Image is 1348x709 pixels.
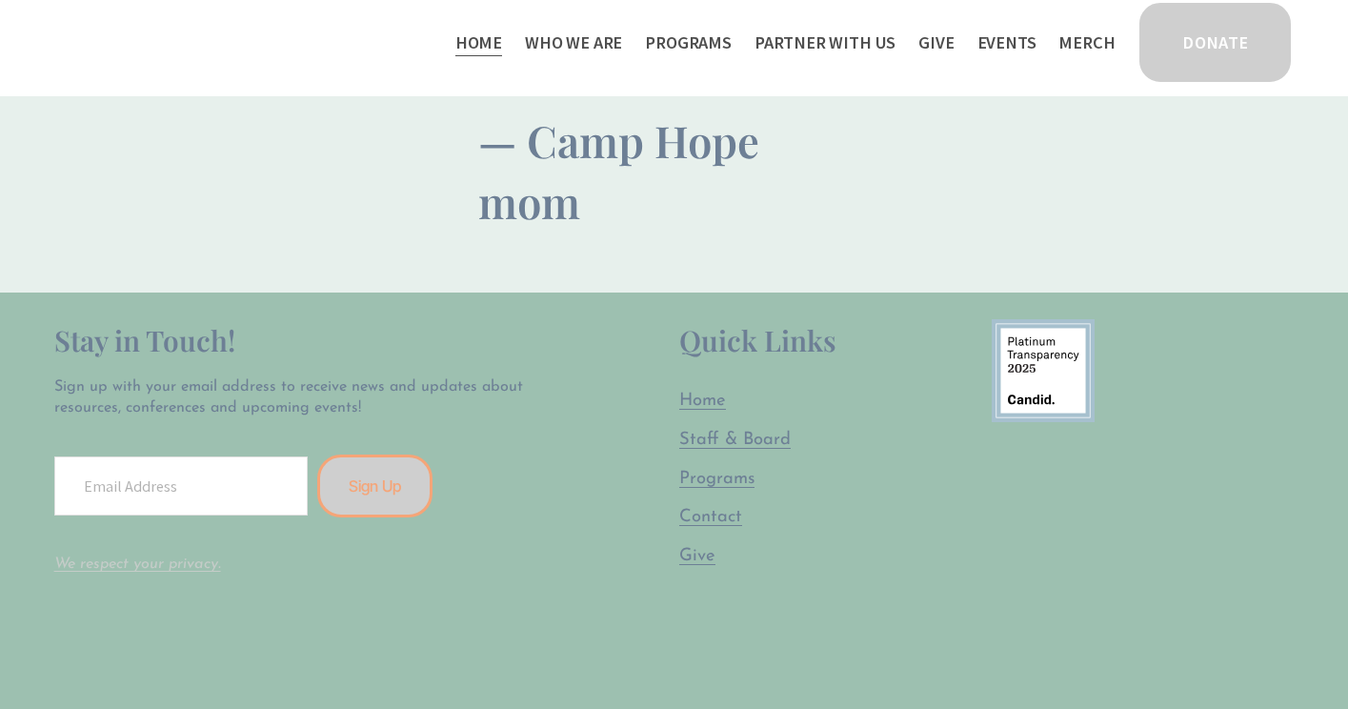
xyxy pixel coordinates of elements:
a: Home [679,389,726,414]
button: Sign Up [317,455,433,517]
span: Quick Links [679,321,836,358]
a: We respect your privacy. [54,557,221,572]
span: Who We Are [525,29,622,56]
input: Email Address [54,456,308,516]
a: Give [918,27,954,58]
a: Merch [1058,27,1115,58]
span: Contact [679,508,742,526]
span: — Camp Hope mom [478,111,770,229]
a: Contact [679,505,742,530]
a: folder dropdown [525,27,622,58]
span: Home [679,392,726,410]
a: Give [679,544,715,569]
span: Give [679,547,715,565]
span: Partner With Us [754,29,895,56]
span: Programs [645,29,732,56]
h2: Stay in Touch! [54,319,565,362]
span: Sign Up [349,476,401,496]
a: folder dropdown [754,27,895,58]
a: Events [977,27,1036,58]
a: Staff & Board [679,428,791,453]
span: Staff & Board [679,431,791,449]
span: Programs [679,470,754,488]
a: folder dropdown [645,27,732,58]
img: 9878580 [992,319,1095,422]
a: Home [455,27,502,58]
a: Programs [679,467,754,492]
p: Sign up with your email address to receive news and updates about resources, conferences and upco... [54,376,565,419]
